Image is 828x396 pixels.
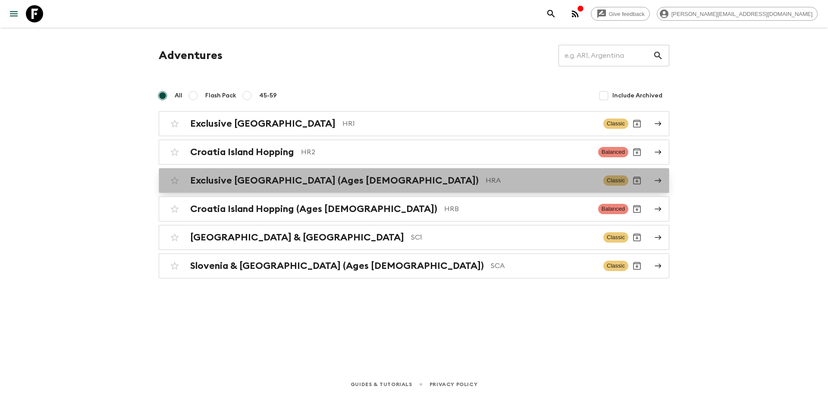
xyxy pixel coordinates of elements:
div: [PERSON_NAME][EMAIL_ADDRESS][DOMAIN_NAME] [657,7,818,21]
span: Flash Pack [205,91,236,100]
h2: Croatia Island Hopping (Ages [DEMOGRAPHIC_DATA]) [190,203,437,215]
span: Classic [603,175,628,186]
button: menu [5,5,22,22]
h1: Adventures [159,47,223,64]
span: Give feedback [604,11,649,17]
a: Exclusive [GEOGRAPHIC_DATA] (Ages [DEMOGRAPHIC_DATA])HRAClassicArchive [159,168,669,193]
button: Archive [628,172,646,189]
span: Include Archived [612,91,662,100]
p: HR2 [301,147,591,157]
h2: Slovenia & [GEOGRAPHIC_DATA] (Ages [DEMOGRAPHIC_DATA]) [190,260,484,271]
span: Classic [603,261,628,271]
p: HRB [444,204,591,214]
a: [GEOGRAPHIC_DATA] & [GEOGRAPHIC_DATA]SC1ClassicArchive [159,225,669,250]
span: All [175,91,182,100]
a: Slovenia & [GEOGRAPHIC_DATA] (Ages [DEMOGRAPHIC_DATA])SCAClassicArchive [159,253,669,278]
button: search adventures [543,5,560,22]
span: Balanced [598,204,628,214]
span: Classic [603,232,628,243]
h2: Exclusive [GEOGRAPHIC_DATA] [190,118,336,129]
a: Exclusive [GEOGRAPHIC_DATA]HR1ClassicArchive [159,111,669,136]
span: Balanced [598,147,628,157]
a: Croatia Island Hopping (Ages [DEMOGRAPHIC_DATA])HRBBalancedArchive [159,196,669,221]
button: Archive [628,143,646,161]
span: 45-59 [259,91,277,100]
p: SC1 [411,232,596,243]
a: Guides & Tutorials [351,380,412,389]
h2: [GEOGRAPHIC_DATA] & [GEOGRAPHIC_DATA] [190,232,404,243]
button: Archive [628,115,646,132]
a: Give feedback [591,7,650,21]
button: Archive [628,229,646,246]
h2: Croatia Island Hopping [190,147,294,158]
a: Croatia Island HoppingHR2BalancedArchive [159,140,669,165]
button: Archive [628,200,646,218]
p: SCA [491,261,596,271]
a: Privacy Policy [430,380,477,389]
span: Classic [603,118,628,129]
button: Archive [628,257,646,274]
h2: Exclusive [GEOGRAPHIC_DATA] (Ages [DEMOGRAPHIC_DATA]) [190,175,479,186]
p: HR1 [342,118,596,129]
p: HRA [486,175,596,186]
input: e.g. AR1, Argentina [558,44,653,68]
span: [PERSON_NAME][EMAIL_ADDRESS][DOMAIN_NAME] [667,11,817,17]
